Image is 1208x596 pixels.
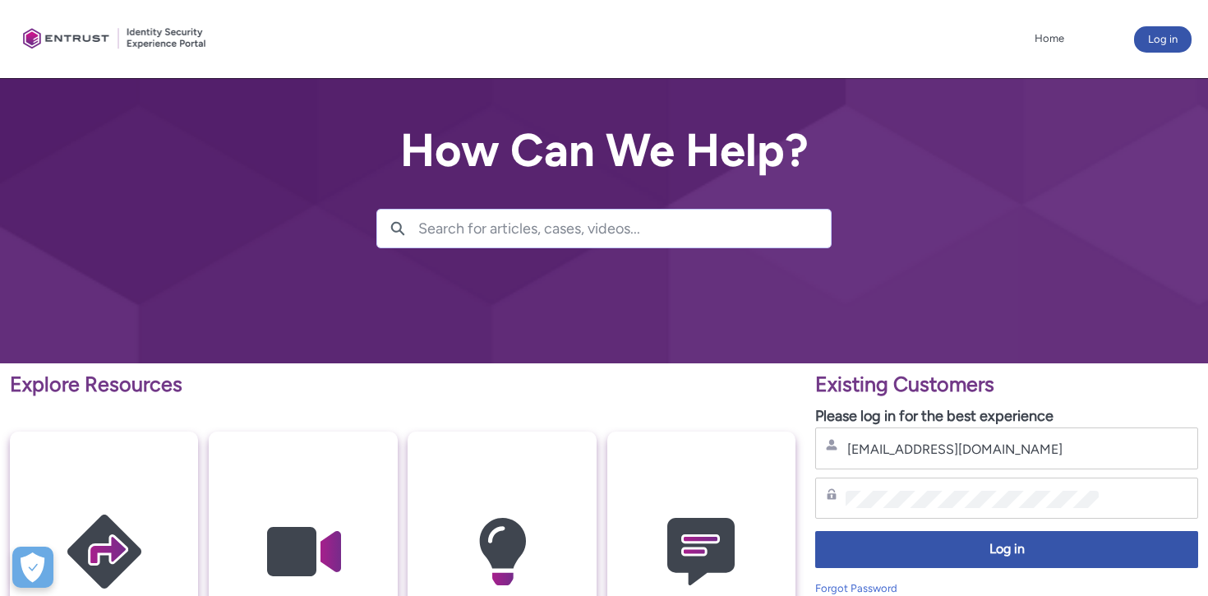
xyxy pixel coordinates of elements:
input: Username [846,441,1099,458]
button: Log in [1134,26,1192,53]
button: Log in [815,531,1198,568]
p: Existing Customers [815,369,1198,400]
a: Home [1030,26,1068,51]
h2: How Can We Help? [376,125,832,176]
button: Open Preferences [12,547,53,588]
iframe: Qualified Messenger [1192,580,1208,596]
button: Search [377,210,418,247]
a: Forgot Password [815,582,897,594]
p: Explore Resources [10,369,795,400]
span: Log in [826,540,1187,559]
p: Please log in for the best experience [815,405,1198,427]
div: Cookie Preferences [12,547,53,588]
input: Search for articles, cases, videos... [418,210,831,247]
